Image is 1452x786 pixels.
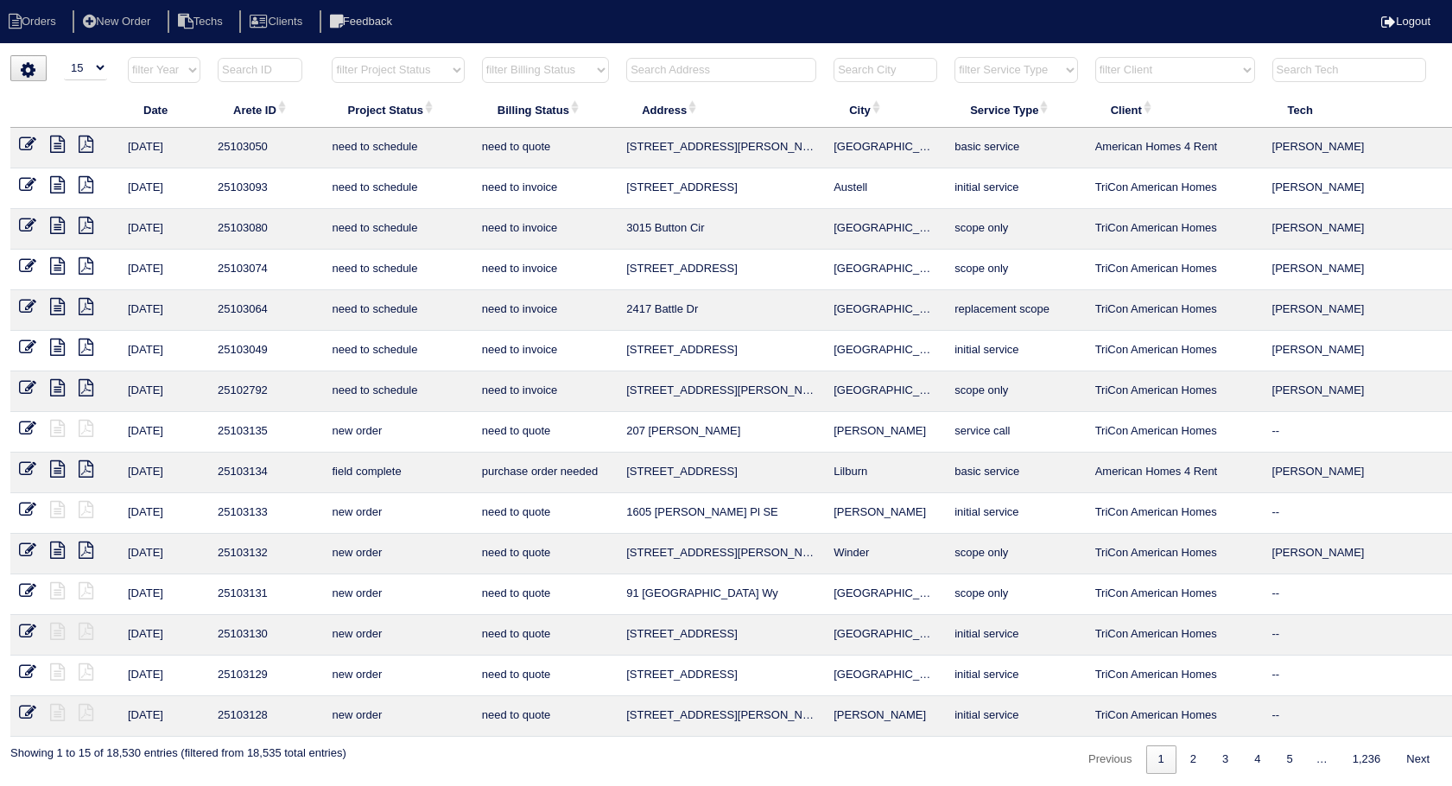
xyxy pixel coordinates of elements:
[239,10,316,34] li: Clients
[209,250,323,290] td: 25103074
[473,615,618,656] td: need to quote
[473,331,618,371] td: need to invoice
[1178,745,1208,774] a: 2
[1264,371,1444,412] td: [PERSON_NAME]
[1087,412,1264,453] td: TriCon American Homes
[323,615,472,656] td: new order
[209,371,323,412] td: 25102792
[1305,752,1339,765] span: …
[618,168,825,209] td: [STREET_ADDRESS]
[1087,371,1264,412] td: TriCon American Homes
[473,250,618,290] td: need to invoice
[1087,128,1264,168] td: American Homes 4 Rent
[320,10,406,34] li: Feedback
[1264,128,1444,168] td: [PERSON_NAME]
[1264,696,1444,737] td: --
[1087,615,1264,656] td: TriCon American Homes
[946,371,1086,412] td: scope only
[119,290,209,331] td: [DATE]
[1264,412,1444,453] td: --
[1242,745,1272,774] a: 4
[825,371,946,412] td: [GEOGRAPHIC_DATA]
[119,453,209,493] td: [DATE]
[323,371,472,412] td: need to schedule
[946,493,1086,534] td: initial service
[1087,290,1264,331] td: TriCon American Homes
[825,128,946,168] td: [GEOGRAPHIC_DATA]
[618,534,825,574] td: [STREET_ADDRESS][PERSON_NAME]
[618,656,825,696] td: [STREET_ADDRESS]
[1264,534,1444,574] td: [PERSON_NAME]
[825,453,946,493] td: Lilburn
[209,656,323,696] td: 25103129
[1264,209,1444,250] td: [PERSON_NAME]
[323,453,472,493] td: field complete
[73,10,164,34] li: New Order
[1264,574,1444,615] td: --
[618,453,825,493] td: [STREET_ADDRESS]
[473,574,618,615] td: need to quote
[323,656,472,696] td: new order
[1264,331,1444,371] td: [PERSON_NAME]
[1264,656,1444,696] td: --
[825,92,946,128] th: City: activate to sort column ascending
[119,250,209,290] td: [DATE]
[119,696,209,737] td: [DATE]
[825,331,946,371] td: [GEOGRAPHIC_DATA]
[473,92,618,128] th: Billing Status: activate to sort column ascending
[946,453,1086,493] td: basic service
[323,493,472,534] td: new order
[1146,745,1176,774] a: 1
[946,615,1086,656] td: initial service
[1087,696,1264,737] td: TriCon American Homes
[946,696,1086,737] td: initial service
[473,453,618,493] td: purchase order needed
[473,493,618,534] td: need to quote
[239,15,316,28] a: Clients
[1087,209,1264,250] td: TriCon American Homes
[218,58,302,82] input: Search ID
[119,168,209,209] td: [DATE]
[473,128,618,168] td: need to quote
[618,615,825,656] td: [STREET_ADDRESS]
[834,58,937,82] input: Search City
[209,615,323,656] td: 25103130
[825,696,946,737] td: [PERSON_NAME]
[473,656,618,696] td: need to quote
[323,209,472,250] td: need to schedule
[618,209,825,250] td: 3015 Button Cir
[946,412,1086,453] td: service call
[618,92,825,128] th: Address: activate to sort column ascending
[946,331,1086,371] td: initial service
[618,696,825,737] td: [STREET_ADDRESS][PERSON_NAME]
[209,92,323,128] th: Arete ID: activate to sort column ascending
[119,412,209,453] td: [DATE]
[946,209,1086,250] td: scope only
[618,290,825,331] td: 2417 Battle Dr
[323,696,472,737] td: new order
[946,534,1086,574] td: scope only
[1272,58,1426,82] input: Search Tech
[473,168,618,209] td: need to invoice
[209,696,323,737] td: 25103128
[119,615,209,656] td: [DATE]
[473,371,618,412] td: need to invoice
[119,92,209,128] th: Date
[1076,745,1144,774] a: Previous
[825,534,946,574] td: Winder
[825,574,946,615] td: [GEOGRAPHIC_DATA]
[1087,331,1264,371] td: TriCon American Homes
[323,331,472,371] td: need to schedule
[1087,574,1264,615] td: TriCon American Homes
[209,534,323,574] td: 25103132
[825,615,946,656] td: [GEOGRAPHIC_DATA]
[1264,453,1444,493] td: [PERSON_NAME]
[618,331,825,371] td: [STREET_ADDRESS]
[1087,493,1264,534] td: TriCon American Homes
[1394,745,1442,774] a: Next
[1087,92,1264,128] th: Client: activate to sort column ascending
[946,168,1086,209] td: initial service
[168,15,237,28] a: Techs
[825,656,946,696] td: [GEOGRAPHIC_DATA]
[209,453,323,493] td: 25103134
